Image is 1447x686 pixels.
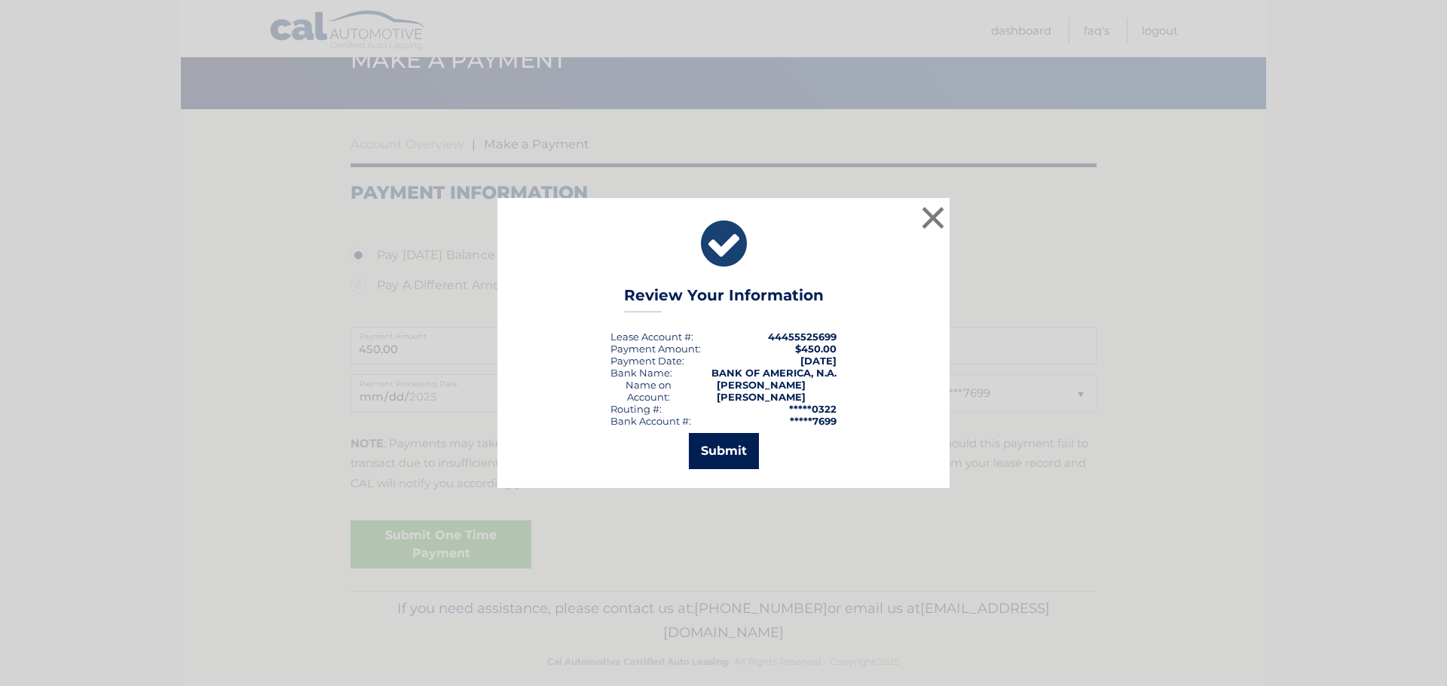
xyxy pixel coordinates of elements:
[610,355,684,367] div: :
[689,433,759,469] button: Submit
[610,403,662,415] div: Routing #:
[610,355,682,367] span: Payment Date
[918,203,948,233] button: ×
[795,343,837,355] span: $450.00
[717,379,806,403] strong: [PERSON_NAME] [PERSON_NAME]
[711,367,837,379] strong: BANK OF AMERICA, N.A.
[610,379,687,403] div: Name on Account:
[610,415,691,427] div: Bank Account #:
[800,355,837,367] span: [DATE]
[768,331,837,343] strong: 44455525699
[610,343,701,355] div: Payment Amount:
[610,331,693,343] div: Lease Account #:
[624,286,824,313] h3: Review Your Information
[610,367,672,379] div: Bank Name:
